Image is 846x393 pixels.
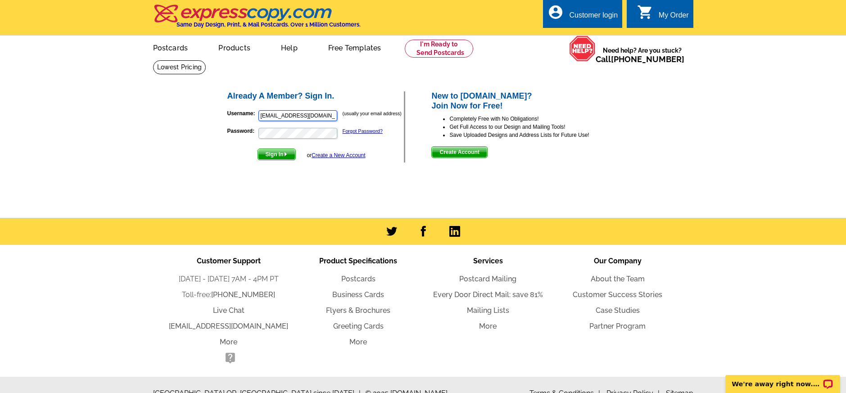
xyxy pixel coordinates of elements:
small: (usually your email address) [343,111,402,116]
div: Customer login [569,11,618,24]
button: Create Account [431,146,487,158]
a: Postcards [341,275,375,283]
span: Customer Support [197,257,261,265]
div: or [307,151,365,159]
a: Help [267,36,312,58]
a: Forgot Password? [343,128,383,134]
span: Call [596,54,684,64]
span: Our Company [594,257,642,265]
a: About the Team [591,275,645,283]
a: Same Day Design, Print, & Mail Postcards. Over 1 Million Customers. [153,11,361,28]
a: Mailing Lists [467,306,509,315]
a: Partner Program [589,322,646,330]
a: Create a New Account [312,152,365,158]
span: Sign In [258,149,295,160]
li: Get Full Access to our Design and Mailing Tools! [449,123,620,131]
a: shopping_cart My Order [637,10,689,21]
h4: Same Day Design, Print, & Mail Postcards. Over 1 Million Customers. [176,21,361,28]
li: [DATE] - [DATE] 7AM - 4PM PT [164,274,294,285]
a: Flyers & Brochures [326,306,390,315]
a: account_circle Customer login [547,10,618,21]
label: Password: [227,127,258,135]
a: Business Cards [332,290,384,299]
a: Free Templates [314,36,396,58]
a: Postcards [139,36,203,58]
li: Save Uploaded Designs and Address Lists for Future Use! [449,131,620,139]
img: help [569,36,596,62]
h2: Already A Member? Sign In. [227,91,404,101]
a: [PHONE_NUMBER] [211,290,275,299]
a: More [479,322,497,330]
button: Sign In [258,149,296,160]
span: Services [473,257,503,265]
span: Need help? Are you stuck? [596,46,689,64]
a: Live Chat [213,306,244,315]
a: [EMAIL_ADDRESS][DOMAIN_NAME] [169,322,288,330]
a: Greeting Cards [333,322,384,330]
a: Products [204,36,265,58]
i: account_circle [547,4,564,20]
label: Username: [227,109,258,117]
a: [PHONE_NUMBER] [611,54,684,64]
i: shopping_cart [637,4,653,20]
li: Toll-free: [164,289,294,300]
a: More [220,338,237,346]
h2: New to [DOMAIN_NAME]? Join Now for Free! [431,91,620,111]
img: button-next-arrow-white.png [284,152,288,156]
a: Every Door Direct Mail: save 81% [433,290,543,299]
li: Completely Free with No Obligations! [449,115,620,123]
a: Postcard Mailing [459,275,516,283]
span: Product Specifications [319,257,397,265]
span: Create Account [432,147,487,158]
div: My Order [659,11,689,24]
a: Customer Success Stories [573,290,662,299]
a: Case Studies [596,306,640,315]
a: More [349,338,367,346]
iframe: LiveChat chat widget [719,365,846,393]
